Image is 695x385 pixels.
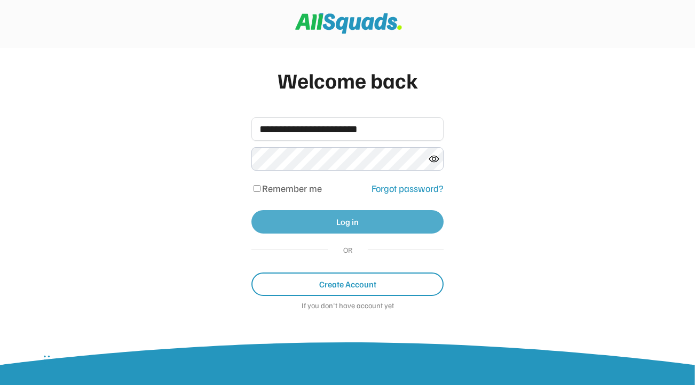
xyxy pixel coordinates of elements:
img: Squad%20Logo.svg [295,13,402,34]
div: OR [338,244,357,255]
div: Welcome back [251,64,444,96]
div: If you don't have account yet [251,301,444,312]
button: Log in [251,210,444,234]
label: Remember me [262,182,322,194]
button: Create Account [251,272,444,296]
div: Forgot password? [372,181,444,196]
